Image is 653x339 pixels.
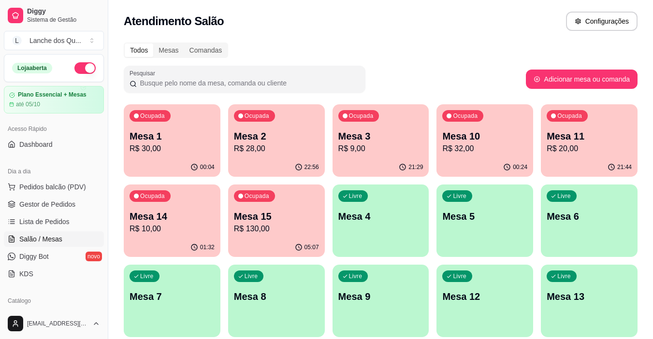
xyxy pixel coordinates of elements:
[547,143,632,155] p: R$ 20,00
[436,104,533,177] button: OcupadaMesa 10R$ 32,0000:24
[19,140,53,149] span: Dashboard
[513,163,527,171] p: 00:24
[27,7,100,16] span: Diggy
[184,43,228,57] div: Comandas
[442,129,527,143] p: Mesa 10
[4,197,104,212] a: Gestor de Pedidos
[4,266,104,282] a: KDS
[453,112,478,120] p: Ocupada
[4,4,104,27] a: DiggySistema de Gestão
[4,312,104,335] button: [EMAIL_ADDRESS][DOMAIN_NAME]
[245,112,269,120] p: Ocupada
[547,290,632,303] p: Mesa 13
[245,192,269,200] p: Ocupada
[4,164,104,179] div: Dia a dia
[453,272,466,280] p: Livre
[338,143,423,155] p: R$ 9,00
[228,184,325,257] button: OcupadaMesa 15R$ 130,0005:07
[617,163,632,171] p: 21:44
[4,214,104,229] a: Lista de Pedidos
[125,43,153,57] div: Todos
[18,91,87,99] article: Plano Essencial + Mesas
[140,192,165,200] p: Ocupada
[200,243,215,251] p: 01:32
[4,86,104,113] a: Plano Essencial + Mesasaté 05/10
[333,104,429,177] button: OcupadaMesa 3R$ 9,0021:29
[442,290,527,303] p: Mesa 12
[234,290,319,303] p: Mesa 8
[4,137,104,152] a: Dashboard
[526,70,638,89] button: Adicionar mesa ou comanda
[19,234,62,244] span: Salão / Mesas
[16,100,40,108] article: até 05/10
[349,192,363,200] p: Livre
[4,31,104,50] button: Select a team
[557,272,571,280] p: Livre
[541,184,638,257] button: LivreMesa 6
[130,143,215,155] p: R$ 30,00
[442,210,527,223] p: Mesa 5
[557,192,571,200] p: Livre
[4,179,104,195] button: Pedidos balcão (PDV)
[137,78,360,88] input: Pesquisar
[338,210,423,223] p: Mesa 4
[200,163,215,171] p: 00:04
[436,184,533,257] button: LivreMesa 5
[338,129,423,143] p: Mesa 3
[234,210,319,223] p: Mesa 15
[124,14,224,29] h2: Atendimento Salão
[130,223,215,235] p: R$ 10,00
[234,143,319,155] p: R$ 28,00
[19,199,75,209] span: Gestor de Pedidos
[338,290,423,303] p: Mesa 9
[124,104,220,177] button: OcupadaMesa 1R$ 30,0000:04
[124,265,220,337] button: LivreMesa 7
[436,265,533,337] button: LivreMesa 12
[541,104,638,177] button: OcupadaMesa 11R$ 20,0021:44
[245,272,258,280] p: Livre
[19,269,33,279] span: KDS
[4,293,104,309] div: Catálogo
[130,69,159,77] label: Pesquisar
[234,223,319,235] p: R$ 130,00
[12,36,22,45] span: L
[541,265,638,337] button: LivreMesa 13
[19,182,86,192] span: Pedidos balcão (PDV)
[566,12,638,31] button: Configurações
[74,62,96,74] button: Alterar Status
[4,249,104,264] a: Diggy Botnovo
[19,252,49,261] span: Diggy Bot
[547,210,632,223] p: Mesa 6
[27,16,100,24] span: Sistema de Gestão
[349,112,374,120] p: Ocupada
[333,184,429,257] button: LivreMesa 4
[4,231,104,247] a: Salão / Mesas
[349,272,363,280] p: Livre
[305,163,319,171] p: 22:56
[29,36,81,45] div: Lanche dos Qu ...
[228,104,325,177] button: OcupadaMesa 2R$ 28,0022:56
[12,63,52,73] div: Loja aberta
[27,320,88,327] span: [EMAIL_ADDRESS][DOMAIN_NAME]
[130,290,215,303] p: Mesa 7
[140,272,154,280] p: Livre
[333,265,429,337] button: LivreMesa 9
[124,184,220,257] button: OcupadaMesa 14R$ 10,0001:32
[153,43,184,57] div: Mesas
[453,192,466,200] p: Livre
[234,129,319,143] p: Mesa 2
[140,112,165,120] p: Ocupada
[19,217,70,226] span: Lista de Pedidos
[305,243,319,251] p: 05:07
[557,112,582,120] p: Ocupada
[408,163,423,171] p: 21:29
[130,210,215,223] p: Mesa 14
[130,129,215,143] p: Mesa 1
[442,143,527,155] p: R$ 32,00
[228,265,325,337] button: LivreMesa 8
[547,129,632,143] p: Mesa 11
[4,121,104,137] div: Acesso Rápido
